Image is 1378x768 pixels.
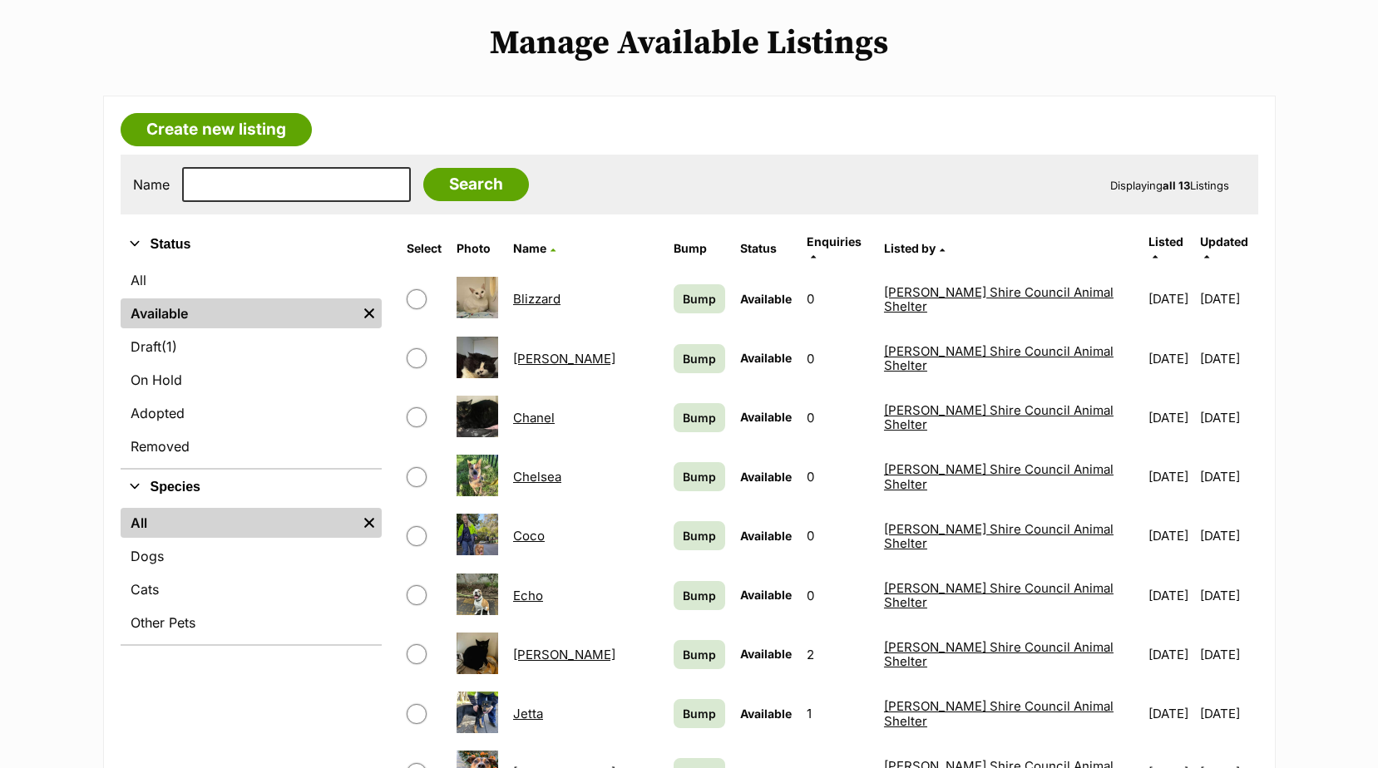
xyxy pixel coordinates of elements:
span: Bump [683,705,716,722]
a: [PERSON_NAME] Shire Council Animal Shelter [884,284,1114,314]
a: Bump [674,699,725,728]
a: Updated [1200,234,1248,262]
span: Listed [1148,234,1183,249]
span: Available [740,292,792,306]
strong: all 13 [1163,179,1190,192]
a: Bump [674,462,725,491]
a: [PERSON_NAME] Shire Council Animal Shelter [884,698,1114,728]
a: Adopted [121,398,382,428]
a: [PERSON_NAME] Shire Council Animal Shelter [884,461,1114,491]
td: 0 [800,448,876,505]
td: [DATE] [1200,389,1256,446]
th: Bump [667,229,732,268]
td: 0 [800,270,876,327]
td: [DATE] [1200,448,1256,505]
a: Enquiries [807,234,862,262]
span: Available [740,706,792,721]
a: Bump [674,640,725,669]
a: On Hold [121,365,382,395]
span: Available [740,588,792,602]
a: Bump [674,581,725,610]
th: Select [400,229,448,268]
a: Cats [121,574,382,604]
span: Available [740,529,792,543]
span: Displaying Listings [1110,179,1229,192]
td: 0 [800,567,876,624]
span: (1) [161,337,177,357]
a: Removed [121,431,382,461]
td: [DATE] [1200,507,1256,564]
a: Bump [674,403,725,432]
td: 0 [800,389,876,446]
a: Available [121,298,357,328]
label: Name [133,177,170,192]
a: [PERSON_NAME] Shire Council Animal Shelter [884,580,1114,610]
span: Updated [1200,234,1248,249]
td: [DATE] [1142,270,1198,327]
th: Photo [450,229,505,268]
a: Jetta [513,706,543,721]
td: [DATE] [1142,567,1198,624]
td: 0 [800,507,876,564]
a: Name [513,241,556,255]
button: Status [121,234,382,255]
th: Status [733,229,798,268]
td: [DATE] [1142,507,1198,564]
a: Chanel [513,410,555,426]
div: Status [121,262,382,468]
a: Create new listing [121,113,312,146]
td: 1 [800,685,876,742]
a: [PERSON_NAME] Shire Council Animal Shelter [884,639,1114,669]
input: Search [423,168,529,201]
a: Bump [674,284,725,313]
td: [DATE] [1142,685,1198,742]
a: Echo [513,588,543,603]
button: Species [121,476,382,498]
td: [DATE] [1142,448,1198,505]
a: Bump [674,344,725,373]
a: [PERSON_NAME] Shire Council Animal Shelter [884,521,1114,551]
span: Available [740,410,792,424]
a: [PERSON_NAME] Shire Council Animal Shelter [884,343,1114,373]
td: 0 [800,330,876,387]
a: Listed [1148,234,1183,262]
a: [PERSON_NAME] Shire Council Animal Shelter [884,402,1114,432]
td: [DATE] [1142,626,1198,683]
a: Remove filter [357,298,382,328]
a: Chelsea [513,469,561,485]
a: Listed by [884,241,945,255]
span: Bump [683,350,716,367]
td: [DATE] [1142,389,1198,446]
td: [DATE] [1200,626,1256,683]
td: [DATE] [1200,270,1256,327]
a: [PERSON_NAME] [513,647,615,662]
a: Remove filter [357,508,382,538]
span: translation missing: en.admin.listings.index.attributes.enquiries [807,234,862,249]
a: All [121,508,357,538]
a: Coco [513,528,545,544]
span: Listed by [884,241,936,255]
td: [DATE] [1200,685,1256,742]
a: Draft [121,332,382,362]
span: Name [513,241,546,255]
a: Blizzard [513,291,561,307]
a: Other Pets [121,608,382,638]
span: Bump [683,527,716,544]
a: [PERSON_NAME] [513,351,615,367]
td: 2 [800,626,876,683]
td: [DATE] [1200,567,1256,624]
span: Available [740,351,792,365]
span: Bump [683,290,716,308]
a: Dogs [121,541,382,571]
span: Available [740,647,792,661]
span: Bump [683,468,716,485]
div: Species [121,505,382,644]
a: All [121,265,382,295]
td: [DATE] [1200,330,1256,387]
span: Bump [683,587,716,604]
a: Bump [674,521,725,550]
span: Bump [683,409,716,426]
span: Available [740,470,792,484]
td: [DATE] [1142,330,1198,387]
span: Bump [683,646,716,663]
